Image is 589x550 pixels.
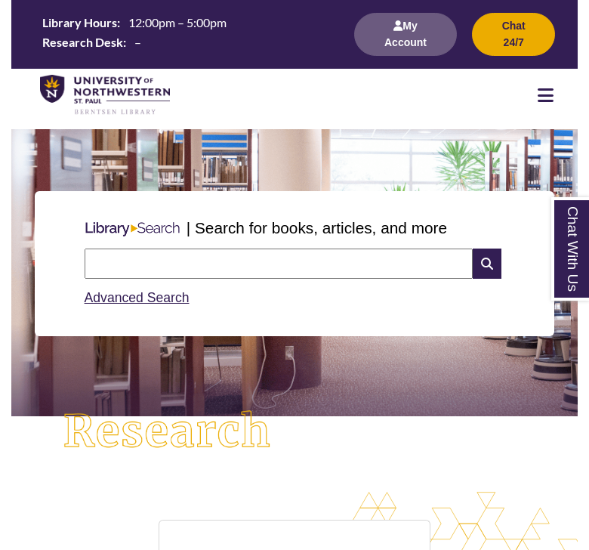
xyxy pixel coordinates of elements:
[36,14,336,54] a: Hours Today
[36,33,128,50] th: Research Desk:
[354,36,458,48] a: My Account
[79,216,187,243] img: Libary Search
[473,249,501,279] i: Search
[128,15,227,29] span: 12:00pm – 5:00pm
[472,36,555,48] a: Chat 24/7
[36,14,336,53] table: Hours Today
[134,35,141,49] span: –
[85,290,190,305] a: Advanced Search
[36,14,122,31] th: Library Hours:
[40,75,170,116] img: UNWSP Library Logo
[40,388,295,476] img: Research
[187,216,447,239] p: | Search for books, articles, and more
[354,13,458,56] button: My Account
[472,13,555,56] button: Chat 24/7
